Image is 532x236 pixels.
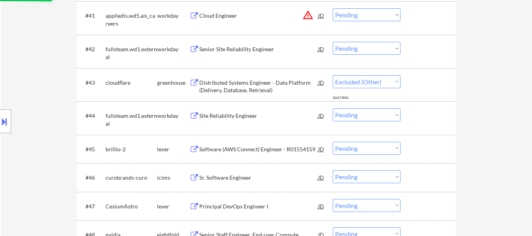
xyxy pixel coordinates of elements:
div: JD [317,42,325,56]
div: Cloud Engineer [199,12,318,20]
div: workday [157,112,189,120]
div: Principal DevOps Engineer I [199,203,318,210]
div: Distributed Systems Engineer - Data Platform (Delivery, Database, Retrieval) [199,79,318,94]
button: warning_amber [302,9,313,20]
div: JD [317,142,325,156]
div: appliedis.wd5.ais_careers [106,12,157,27]
div: lever [157,203,189,210]
div: JD [317,75,325,89]
div: #41 [85,12,99,20]
div: Senior Site Reliability Engineer [199,45,318,53]
div: #47 [85,203,99,210]
div: JD [317,108,325,123]
div: greenhouse [157,79,189,87]
div: Sr. Software Engineer [199,174,318,182]
div: JD [317,8,325,22]
div: success [333,94,364,101]
div: lever [157,145,189,153]
div: JD [317,170,325,184]
div: #42 [85,45,99,53]
div: Software (AWS Connect) Engineer - R01554159 [199,145,318,153]
div: workday [157,45,189,53]
div: JD [317,199,325,213]
div: icims [157,174,189,182]
div: fullsteam.wd1.external [106,45,157,61]
div: CesiumAstro [106,203,157,210]
div: workday [157,12,189,20]
div: Site Reliability Engineer [199,112,318,120]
